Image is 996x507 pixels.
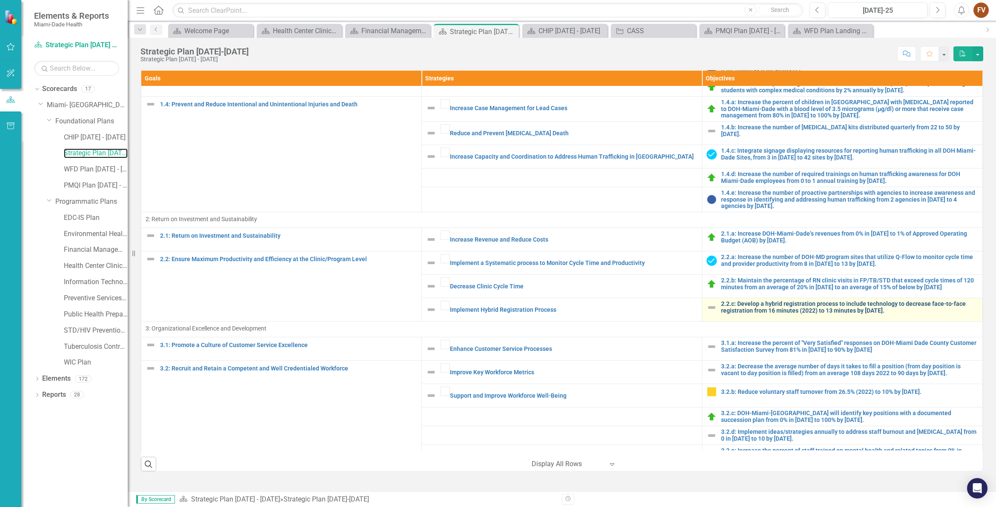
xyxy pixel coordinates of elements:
[702,187,983,212] td: Double-Click to Edit Right Click for Context Menu
[450,260,698,266] a: Implement a Systematic process to Monitor Cycle Time and Productivity
[55,197,128,207] a: Programmatic Plans
[702,407,983,426] td: Double-Click to Edit Right Click for Context Menu
[702,361,983,384] td: Double-Click to Edit Right Click for Context Menu
[721,301,978,314] a: 2.2.c: Develop a hybrid registration process to include technology to decrease face-to-face regis...
[64,342,128,352] a: Tuberculosis Control & Prevention Plan
[146,99,156,109] img: Not Defined
[160,233,417,239] a: 2.1: Return on Investment and Sustainability
[184,26,251,36] div: Welcome Page
[42,374,71,384] a: Elements
[721,447,978,461] a: 3.2.e: Increase the percent of staff trained on mental health and related topics from 0% in [DATE...
[450,346,698,352] a: Enhance Customer Service Processes
[758,4,801,16] button: Search
[422,275,702,298] td: Double-Click to Edit Right Click for Context Menu
[146,231,156,241] img: Not Defined
[64,326,128,336] a: STD/HIV Prevention and Control Plan
[790,26,871,36] a: WFD Plan Landing Page
[707,232,717,242] img: On Track
[702,228,983,251] td: Double-Click to Edit Right Click for Context Menu
[273,26,340,36] div: Health Center Clinical Admin Support Landing Page
[707,342,717,352] img: Not Defined
[141,97,422,212] td: Double-Click to Edit Right Click for Context Menu
[422,384,702,407] td: Double-Click to Edit Right Click for Context Menu
[450,283,698,290] a: Decrease Clinic Cycle Time
[64,213,128,223] a: EDC-IS Plan
[702,298,983,322] td: Double-Click to Edit Right Click for Context Menu
[136,495,175,504] span: By Scorecard
[707,279,717,289] img: On Track
[426,128,436,138] img: Not Defined
[707,149,717,160] img: Complete
[146,324,978,333] span: 3: Organizational Excellence and Development
[160,342,417,348] a: 3.1: Promote a Culture of Customer Service Excellence
[422,337,702,361] td: Double-Click to Edit Right Click for Context Menu
[179,495,555,504] div: »
[721,429,978,442] a: 3.2.d: Implement ideas/strategies annually to address staff burnout and [MEDICAL_DATA] from 0 in ...
[422,97,702,122] td: Double-Click to Edit Right Click for Context Menu
[707,387,717,397] img: Not On Track
[702,97,983,122] td: Double-Click to Edit Right Click for Context Menu
[426,151,436,162] img: Not Defined
[702,337,983,361] td: Double-Click to Edit Right Click for Context Menu
[702,426,983,445] td: Double-Click to Edit Right Click for Context Menu
[141,251,422,322] td: Double-Click to Edit Right Click for Context Menu
[450,26,517,37] div: Strategic Plan [DATE]-[DATE]
[42,84,77,94] a: Scorecards
[42,390,66,400] a: Reports
[707,412,717,422] img: On Track
[707,449,717,459] img: Not Defined
[702,168,983,187] td: Double-Click to Edit Right Click for Context Menu
[146,215,978,223] span: 2: Return on Investment and Sustainability
[426,281,436,291] img: Not Defined
[721,389,978,395] a: 3.2.b: Reduce voluntary staff turnover from 26.5% (2022) to 10% by [DATE].
[426,103,436,113] img: Not Defined
[170,26,251,36] a: Welcome Page
[450,154,698,160] a: Increase Capacity and Coordination to Address Human Trafficking in [GEOGRAPHIC_DATA]
[426,258,436,268] img: Not Defined
[64,229,128,239] a: Environmental Health Plan
[707,256,717,266] img: Complete
[450,236,698,243] a: Increase Revenue and Reduce Costs
[75,375,92,382] div: 172
[538,26,605,36] div: CHIP [DATE] - [DATE]
[422,251,702,275] td: Double-Click to Edit Right Click for Context Menu
[627,26,694,36] div: CASS
[81,85,95,93] div: 17
[721,340,978,353] a: 3.1.a: Increase the percent of "Very Satisfied" responses on DOH-Miami Dade County Customer Satis...
[721,231,978,244] a: 2.1.a: Increase DOH-Miami-Dade’s revenues from 0% in [DATE] to 1% of Approved Operating Budget (A...
[34,11,109,21] span: Elements & Reports
[140,56,249,63] div: Strategic Plan [DATE] - [DATE]
[426,344,436,354] img: Not Defined
[64,133,128,142] a: CHIP [DATE] - [DATE]
[828,3,927,18] button: [DATE]-25
[191,495,280,503] a: Strategic Plan [DATE] - [DATE]
[426,390,436,401] img: Not Defined
[347,26,428,36] a: Financial Management Landing Page
[55,117,128,126] a: Foundational Plans
[707,194,717,205] img: Baseline Only
[4,10,19,25] img: ClearPoint Strategy
[450,393,698,399] a: Support and Improve Workforce Well-Being
[64,277,128,287] a: Information Technology Plan
[160,256,417,262] a: 2.2: Ensure Maximum Productivity and Efficiency at the Clinic/Program Level
[34,21,109,28] small: Miami-Dade Health
[283,495,369,503] div: Strategic Plan [DATE]-[DATE]
[70,391,84,399] div: 28
[804,26,871,36] div: WFD Plan Landing Page
[141,228,422,251] td: Double-Click to Edit Right Click for Context Menu
[450,307,698,313] a: Implement Hybrid Registration Process
[64,358,128,367] a: WIC Plan
[721,254,978,267] a: 2.2.a: Increase the number of DOH-MD program sites that utilize Q-Flow to monitor cycle time and ...
[707,173,717,183] img: On Track
[146,340,156,350] img: Not Defined
[422,361,702,384] td: Double-Click to Edit Right Click for Context Menu
[702,444,983,463] td: Double-Click to Edit Right Click for Context Menu
[146,363,156,373] img: Not Defined
[141,337,422,361] td: Double-Click to Edit Right Click for Context Menu
[422,145,702,168] td: Double-Click to Edit Right Click for Context Menu
[721,363,978,376] a: 3.2.a: Decrease the average number of days it takes to fill a position (from day position is vaca...
[361,26,428,36] div: Financial Management Landing Page
[140,47,249,56] div: Strategic Plan [DATE]-[DATE]
[831,6,924,16] div: [DATE]-25
[702,122,983,145] td: Double-Click to Edit Right Click for Context Menu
